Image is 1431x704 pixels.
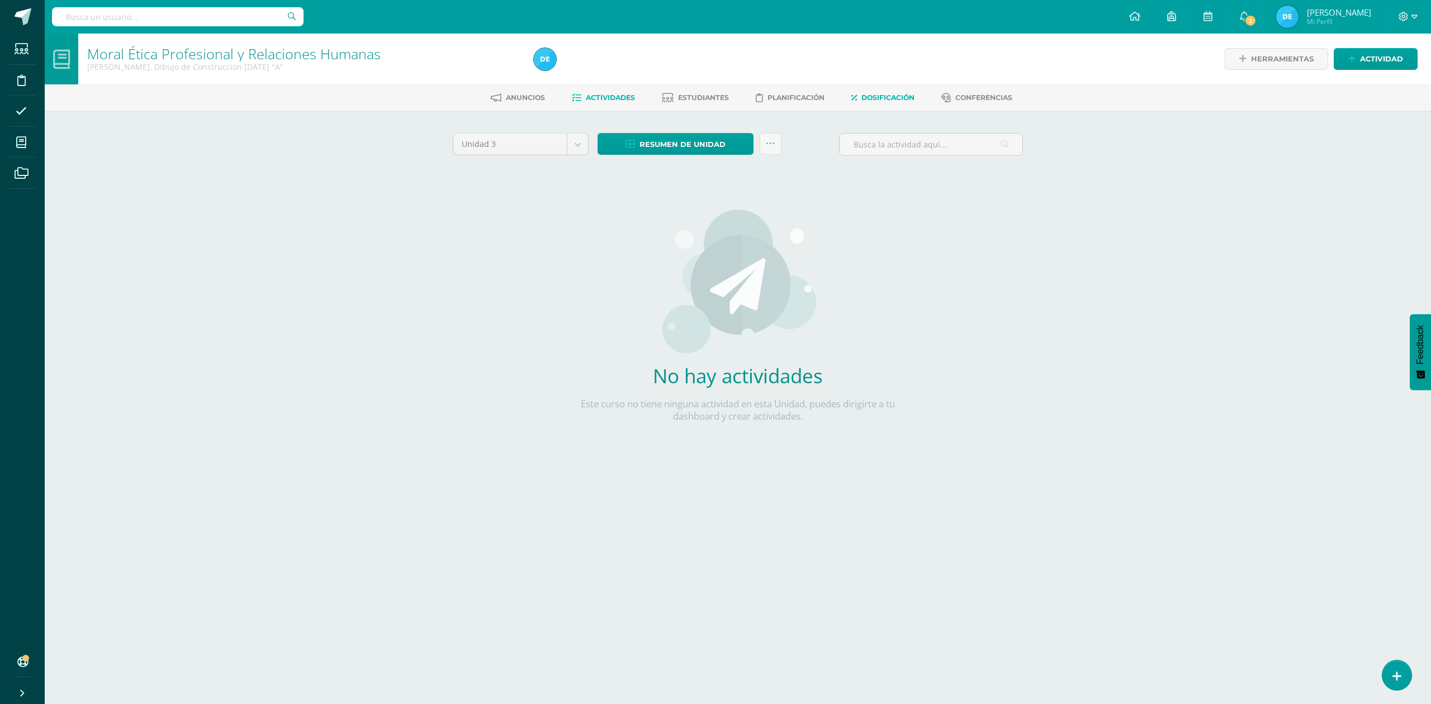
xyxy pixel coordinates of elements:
[573,398,903,422] p: Este curso no tiene ninguna actividad en esta Unidad, puedes dirigirte a tu dashboard y crear act...
[659,208,817,354] img: activities.png
[1276,6,1299,28] img: 02ca08586e86c4bfc08c1a985e4d3cfe.png
[1360,49,1403,69] span: Actividad
[767,93,825,102] span: Planificación
[598,133,754,155] a: Resumen de unidad
[586,93,635,102] span: Actividades
[678,93,729,102] span: Estudiantes
[662,89,729,107] a: Estudiantes
[1307,7,1371,18] span: [PERSON_NAME]
[756,89,825,107] a: Planificación
[955,93,1012,102] span: Conferencias
[1410,314,1431,390] button: Feedback - Mostrar encuesta
[1334,48,1418,70] a: Actividad
[87,44,381,63] a: Moral Ética Profesional y Relaciones Humanas
[87,46,520,61] h1: Moral Ética Profesional y Relaciones Humanas
[840,134,1022,155] input: Busca la actividad aquí...
[52,7,304,26] input: Busca un usuario...
[1251,49,1314,69] span: Herramientas
[1307,17,1371,26] span: Mi Perfil
[491,89,545,107] a: Anuncios
[506,93,545,102] span: Anuncios
[534,48,556,70] img: 02ca08586e86c4bfc08c1a985e4d3cfe.png
[1415,325,1425,364] span: Feedback
[462,134,558,155] span: Unidad 3
[572,89,635,107] a: Actividades
[851,89,914,107] a: Dosificación
[1244,15,1257,27] span: 2
[87,61,520,72] div: Quinto Bach. Dibujo de Construcción Sábado 'A'
[1225,48,1328,70] a: Herramientas
[453,134,588,155] a: Unidad 3
[941,89,1012,107] a: Conferencias
[639,134,726,155] span: Resumen de unidad
[573,363,903,389] h2: No hay actividades
[861,93,914,102] span: Dosificación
